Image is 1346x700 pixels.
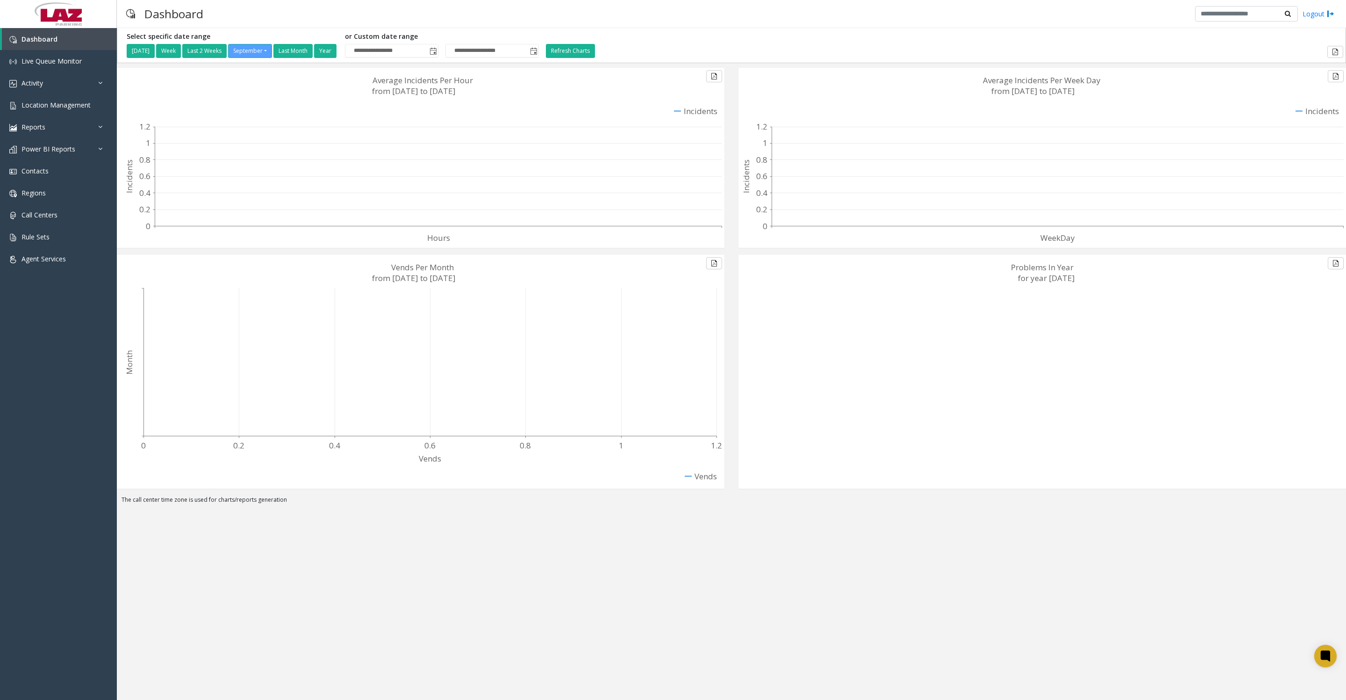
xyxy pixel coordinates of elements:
button: Last 2 Weeks [182,44,227,58]
text: 0.4 [329,440,340,451]
text: for year [DATE] [1018,273,1075,283]
text: 0.4 [756,188,767,198]
img: 'icon' [9,256,17,263]
img: 'icon' [9,234,17,241]
text: Vends [419,453,441,464]
img: 'icon' [9,168,17,175]
text: 0.8 [520,440,531,451]
img: 'icon' [9,212,17,219]
text: 0.8 [139,154,150,165]
span: Toggle popup [528,44,538,58]
button: Last Month [273,44,313,58]
button: Export to pdf [1328,70,1344,82]
h5: or Custom date range [345,33,539,41]
text: 0 [146,221,150,231]
img: logout [1327,9,1334,19]
span: Toggle popup [428,44,438,58]
button: Export to pdf [1327,46,1343,58]
text: from [DATE] to [DATE] [372,86,456,96]
text: WeekDay [1040,232,1075,243]
text: 1 [619,440,623,451]
text: 1 [146,137,150,148]
text: Average Incidents Per Hour [372,75,473,86]
img: pageIcon [126,2,135,25]
span: Live Queue Monitor [21,57,82,65]
span: Contacts [21,166,49,175]
text: Average Incidents Per Week Day [983,75,1101,86]
span: Agent Services [21,254,66,263]
text: 0.6 [139,171,150,181]
text: 0.6 [756,171,767,181]
text: 0.8 [756,154,767,165]
text: Vends Per Month [391,262,454,273]
img: 'icon' [9,190,17,197]
span: Power BI Reports [21,144,75,153]
button: September [228,44,272,58]
text: 0.4 [139,188,150,198]
button: Refresh Charts [546,44,595,58]
text: 0.6 [424,440,436,451]
text: 0 [763,221,767,231]
img: 'icon' [9,58,17,65]
text: 0.2 [756,204,767,215]
text: 0.2 [233,440,244,451]
button: Export to pdf [706,70,722,82]
button: [DATE] [127,44,155,58]
span: Call Centers [21,210,57,219]
text: from [DATE] to [DATE] [991,86,1075,96]
text: 1.2 [139,121,150,132]
text: Problems In Year [1011,262,1074,273]
text: Hours [427,232,450,243]
button: Year [314,44,336,58]
text: 0 [141,440,146,451]
text: 0.2 [139,204,150,215]
span: Location Management [21,101,91,109]
img: 'icon' [9,124,17,131]
h5: Select specific date range [127,33,338,41]
button: Export to pdf [1328,257,1344,269]
a: Dashboard [2,28,117,50]
text: Incidents [741,159,752,193]
div: The call center time zone is used for charts/reports generation [117,496,1346,509]
button: Week [156,44,181,58]
text: 1.2 [756,121,767,132]
text: from [DATE] to [DATE] [372,273,456,283]
img: 'icon' [9,146,17,153]
h3: Dashboard [140,2,208,25]
span: Reports [21,123,45,131]
text: 1.2 [711,440,722,451]
span: Dashboard [21,35,57,43]
span: Rule Sets [21,232,50,241]
span: Activity [21,79,43,87]
text: 1 [763,137,767,148]
span: Regions [21,188,46,197]
img: 'icon' [9,102,17,109]
a: Logout [1303,9,1334,19]
img: 'icon' [9,36,17,43]
img: 'icon' [9,80,17,87]
text: Incidents [124,159,135,193]
text: Month [124,350,135,375]
button: Export to pdf [706,257,722,269]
